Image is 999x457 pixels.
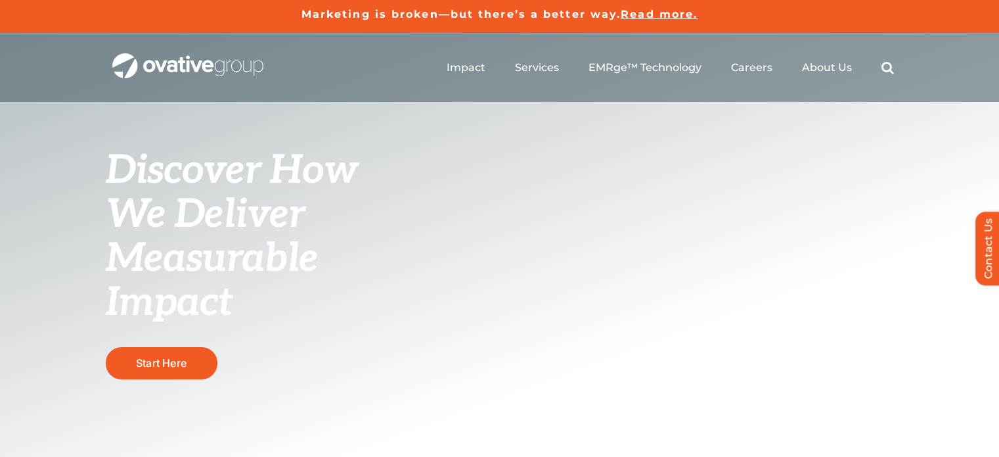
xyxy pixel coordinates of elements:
span: We Deliver Measurable Impact [106,191,319,327]
a: Search [881,61,894,74]
span: Discover How [106,147,358,195]
span: Start Here [136,356,187,370]
a: EMRge™ Technology [588,61,701,74]
a: Careers [731,61,772,74]
a: Read more. [621,8,698,20]
a: Services [515,61,559,74]
a: Impact [447,61,485,74]
a: Marketing is broken—but there’s a better way. [301,8,621,20]
a: Start Here [106,347,217,379]
nav: Menu [447,47,894,89]
a: About Us [802,61,852,74]
a: OG_Full_horizontal_WHT [112,52,263,64]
